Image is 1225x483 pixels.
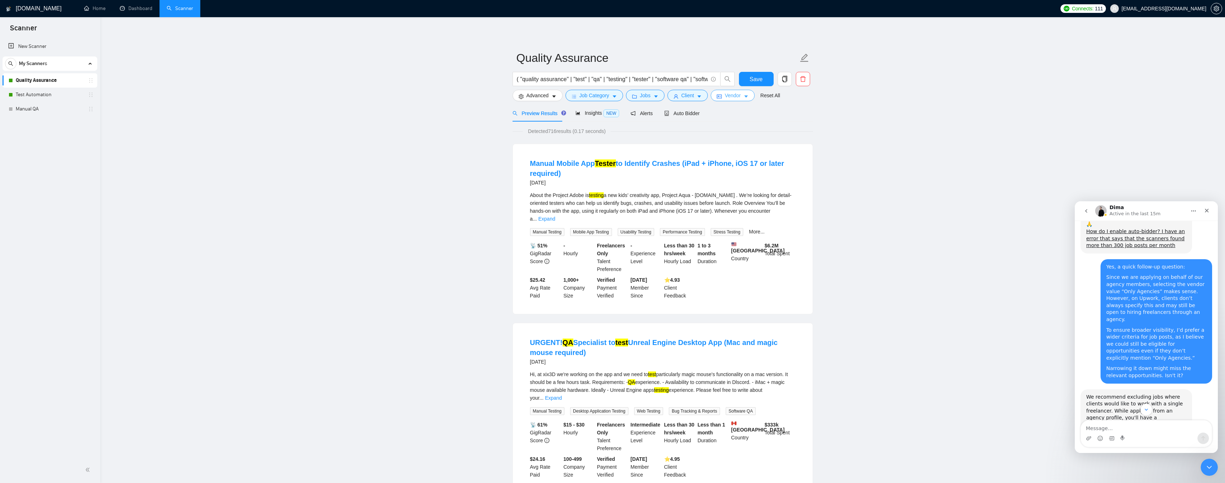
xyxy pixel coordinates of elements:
[530,339,778,356] a: URGENT!QASpecialist totestUnreal Engine Desktop App (Mac and magic mouse required)
[615,339,628,346] mark: test
[631,456,647,462] b: [DATE]
[711,228,743,236] span: Stress Testing
[663,421,696,452] div: Hourly Load
[88,78,94,83] span: holder
[763,242,797,273] div: Total Spent
[11,234,17,240] button: Upload attachment
[84,5,106,11] a: homeHome
[562,242,596,273] div: Hourly
[749,229,765,235] a: More...
[530,456,545,462] b: $24.16
[19,56,47,71] span: My Scanners
[731,242,785,253] b: [GEOGRAPHIC_DATA]
[796,76,810,82] span: delete
[88,92,94,98] span: holder
[16,88,84,102] a: Test Automation
[530,159,784,177] a: Manual Mobile AppTesterto Identify Crashes (iPad + iPhone, iOS 17 or later required)
[664,243,695,256] b: Less than 30 hrs/week
[796,72,810,86] button: delete
[16,102,84,116] a: Manual QA
[544,438,549,443] span: info-circle
[560,110,567,116] div: Tooltip anchor
[529,242,562,273] div: GigRadar Score
[673,94,678,99] span: user
[23,234,28,240] button: Emoji picker
[664,456,680,462] b: ⭐️ 4.95
[1211,3,1222,14] button: setting
[663,276,696,300] div: Client Feedback
[739,72,774,86] button: Save
[631,422,660,428] b: Intermediate
[1201,459,1218,476] iframe: Intercom live chat
[589,192,604,198] mark: testing
[529,276,562,300] div: Avg Rate Paid
[123,231,134,243] button: Send a message…
[530,178,795,187] div: [DATE]
[530,228,565,236] span: Manual Testing
[629,421,663,452] div: Experience Level
[631,110,653,116] span: Alerts
[526,92,549,99] span: Advanced
[530,243,548,248] b: 📡 51%
[631,243,632,248] b: -
[664,422,695,435] b: Less than 30 hrs/week
[744,94,749,99] span: caret-down
[596,242,629,273] div: Talent Preference
[648,371,656,377] mark: test
[730,242,763,273] div: Country
[563,277,579,283] b: 1,000+
[516,49,798,67] input: Scanner name...
[563,243,565,248] b: -
[640,92,651,99] span: Jobs
[34,234,40,240] button: Gif picker
[530,407,565,415] span: Manual Testing
[8,39,92,54] a: New Scanner
[1112,6,1117,11] span: user
[631,111,636,116] span: notification
[539,395,544,401] span: ...
[513,90,563,101] button: settingAdvancedcaret-down
[681,92,694,99] span: Client
[629,242,663,273] div: Experience Level
[5,61,16,66] span: search
[629,455,663,479] div: Member Since
[720,72,735,86] button: search
[612,94,617,99] span: caret-down
[1075,201,1218,453] iframe: Intercom live chat
[530,277,545,283] b: $25.42
[544,259,549,264] span: info-circle
[626,90,665,101] button: folderJobscaret-down
[572,94,577,99] span: bars
[618,228,654,236] span: Usability Testing
[711,90,754,101] button: idcardVendorcaret-down
[11,192,112,255] div: We recommend excluding jobs where clients would like to work with a single freelancer. While appl...
[778,76,792,82] span: copy
[597,243,625,256] b: Freelancers Only
[529,421,562,452] div: GigRadar Score
[603,109,619,117] span: NEW
[519,94,524,99] span: setting
[1064,6,1069,11] img: upwork-logo.png
[595,159,616,167] mark: Tester
[16,73,84,88] a: Quality Assurance
[513,111,518,116] span: search
[563,339,573,346] mark: QA
[565,90,623,101] button: barsJob Categorycaret-down
[597,277,615,283] b: Verified
[632,94,637,99] span: folder
[731,421,785,433] b: [GEOGRAPHIC_DATA]
[725,92,740,99] span: Vendor
[575,110,619,116] span: Insights
[530,370,795,402] div: Hi, at xix3D we're working on the app and we need to particularly magic mouse's functionality on ...
[120,5,152,11] a: dashboardDashboard
[562,455,596,479] div: Company Size
[575,110,580,115] span: area-chart
[750,75,763,84] span: Save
